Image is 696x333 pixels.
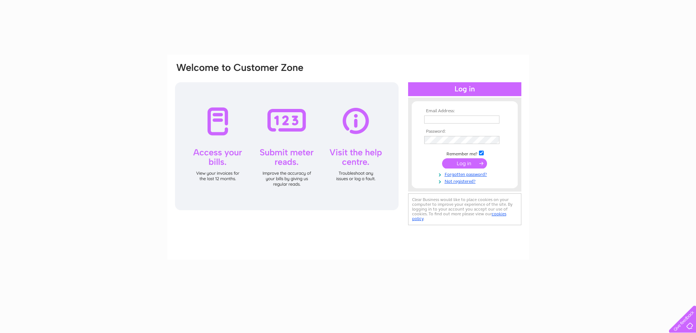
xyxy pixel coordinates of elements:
a: Forgotten password? [424,170,507,177]
td: Remember me? [422,150,507,157]
div: Clear Business would like to place cookies on your computer to improve your experience of the sit... [408,193,521,225]
a: Not registered? [424,177,507,184]
th: Password: [422,129,507,134]
input: Submit [442,158,487,169]
a: cookies policy [412,211,506,221]
th: Email Address: [422,109,507,114]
